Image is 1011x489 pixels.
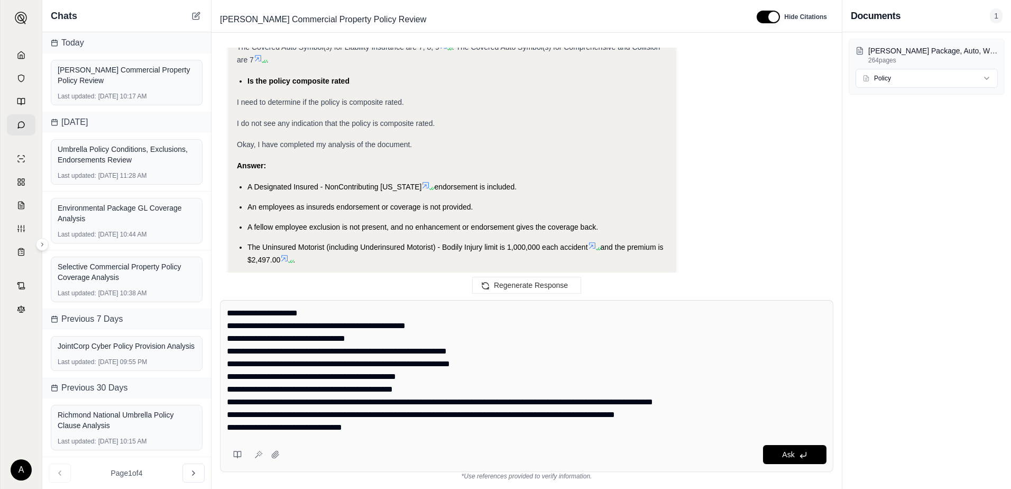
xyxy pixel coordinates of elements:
[58,289,196,297] div: [DATE] 10:38 AM
[220,472,833,481] div: *Use references provided to verify information.
[7,298,35,320] a: Legal Search Engine
[237,140,412,149] span: Okay, I have completed my analysis of the document.
[7,195,35,216] a: Claim Coverage
[247,223,598,231] span: A fellow employee exclusion is not present, and no enhancement or endorsement gives the coverage ...
[7,241,35,262] a: Coverage Table
[237,43,439,51] span: The Covered Auto Symbol(s) for Liability Insurance are 7, 8, 9
[11,7,32,29] button: Expand sidebar
[7,275,35,296] a: Contract Analysis
[58,65,196,86] div: [PERSON_NAME] Commercial Property Policy Review
[58,410,196,431] div: Richmond National Umbrella Policy Clause Analysis
[58,203,196,224] div: Environmental Package GL Coverage Analysis
[42,309,211,330] div: Previous 7 Days
[237,98,404,106] span: I need to determine if the policy is composite rated.
[36,238,49,251] button: Expand sidebar
[7,148,35,169] a: Single Policy
[856,46,998,65] button: [PERSON_NAME] Package, Auto, WC and Umbrella.pdf264pages
[42,112,211,133] div: [DATE]
[7,44,35,66] a: Home
[782,450,794,459] span: Ask
[58,358,96,366] span: Last updated:
[472,277,581,294] button: Regenerate Response
[293,256,295,264] span: .
[237,161,266,170] strong: Answer:
[58,358,196,366] div: [DATE] 09:55 PM
[247,77,350,85] span: Is the policy composite rated
[51,8,77,23] span: Chats
[763,445,826,464] button: Ask
[247,243,588,251] span: The Uninsured Motorist (including Underinsured Motorist) - Bodily Injury limit is 1,000,000 each ...
[58,171,96,180] span: Last updated:
[434,183,517,191] span: endorsement is included.
[784,13,827,21] span: Hide Citations
[851,8,900,23] h3: Documents
[7,68,35,89] a: Documents Vault
[247,243,664,264] span: and the premium is $2,497.00
[111,468,143,478] span: Page 1 of 4
[58,289,96,297] span: Last updated:
[266,56,269,64] span: .
[990,8,1003,23] span: 1
[216,11,744,28] div: Edit Title
[42,377,211,399] div: Previous 30 Days
[7,171,35,193] a: Policy Comparisons
[58,92,196,101] div: [DATE] 10:17 AM
[42,32,211,53] div: Today
[247,183,421,191] span: A Designated Insured - NonContributing [US_STATE]
[58,437,196,446] div: [DATE] 10:15 AM
[58,92,96,101] span: Last updated:
[7,218,35,239] a: Custom Report
[868,46,998,56] p: Belko Package, Auto, WC and Umbrella.pdf
[237,119,435,128] span: I do not see any indication that the policy is composite rated.
[58,230,96,239] span: Last updated:
[15,12,27,24] img: Expand sidebar
[58,171,196,180] div: [DATE] 11:28 AM
[216,11,430,28] span: [PERSON_NAME] Commercial Property Policy Review
[58,261,196,283] div: Selective Commercial Property Policy Coverage Analysis
[237,43,660,64] span: . The Covered Auto Symbol(s) for Comprehensive and Collision are 7
[58,230,196,239] div: [DATE] 10:44 AM
[247,203,473,211] span: An employees as insureds endorsement or coverage is not provided.
[7,114,35,135] a: Chat
[58,341,196,351] div: JointCorp Cyber Policy Provision Analysis
[7,91,35,112] a: Prompt Library
[494,281,568,289] span: Regenerate Response
[868,56,998,65] p: 264 pages
[190,10,203,22] button: New Chat
[11,459,32,481] div: A
[58,144,196,165] div: Umbrella Policy Conditions, Exclusions, Endorsements Review
[58,437,96,446] span: Last updated:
